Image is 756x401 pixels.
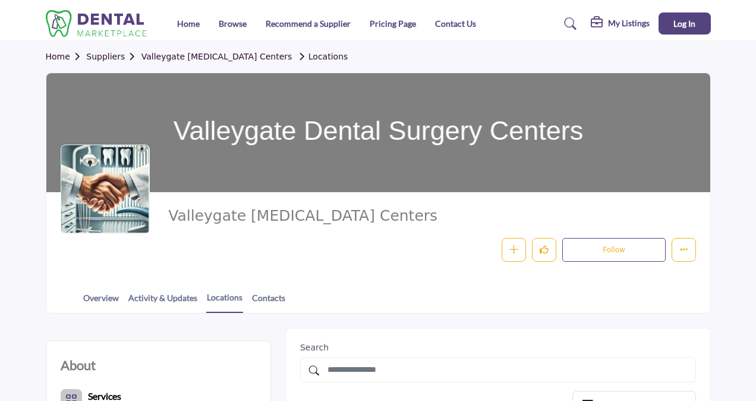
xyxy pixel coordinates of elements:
[295,52,348,61] a: Locations
[532,238,556,262] button: Like
[61,355,96,375] h2: About
[673,18,695,29] span: Log In
[46,52,87,61] a: Home
[206,291,243,313] a: Locations
[370,18,416,29] a: Pricing Page
[168,206,492,226] span: Valleygate Dental Surgery Centers
[608,18,650,29] h5: My Listings
[141,52,292,61] a: Valleygate [MEDICAL_DATA] Centers
[435,18,476,29] a: Contact Us
[659,12,711,35] button: Log In
[83,292,119,312] a: Overview
[562,238,665,262] button: Follow
[177,18,200,29] a: Home
[251,292,286,312] a: Contacts
[266,18,351,29] a: Recommend a Supplier
[591,17,650,31] div: My Listings
[86,52,141,61] a: Suppliers
[46,10,153,37] img: site Logo
[300,343,696,353] h2: Search
[672,238,696,262] button: More details
[128,292,198,312] a: Activity & Updates
[219,18,247,29] a: Browse
[553,14,584,33] a: Search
